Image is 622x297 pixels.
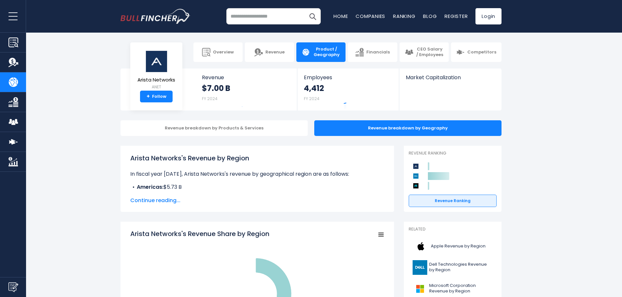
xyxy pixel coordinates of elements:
div: Revenue breakdown by Geography [314,120,502,136]
a: Revenue Ranking [409,195,497,207]
text: 10.18 % [236,255,251,261]
span: Product / Geography [313,47,340,58]
a: Companies [356,13,385,20]
img: DELL logo [413,260,427,275]
a: +Follow [140,91,173,102]
a: Overview [193,42,243,62]
span: Arista Networks [137,77,175,83]
a: CEO Salary / Employees [400,42,449,62]
strong: 4,412 [304,83,324,93]
span: CEO Salary / Employees [416,47,444,58]
b: Asia Pacific: [137,191,169,199]
tspan: Arista Networks's Revenue Share by Region [130,229,269,238]
strong: + [147,94,150,99]
a: Ranking [393,13,415,20]
h1: Arista Networks's Revenue by Region [130,153,384,163]
a: Home [333,13,348,20]
a: Apple Revenue by Region [409,237,497,255]
img: Dell Technologies competitors logo [412,172,420,180]
a: Arista Networks ANET [137,50,176,91]
span: Market Capitalization [406,74,494,81]
img: bullfincher logo [120,9,191,24]
a: Register [445,13,468,20]
img: AAPL logo [413,239,429,254]
b: Americas: [137,183,163,191]
p: In fiscal year [DATE], Arista Networks's revenue by geographical region are as follows: [130,170,384,178]
a: Market Capitalization [399,68,501,92]
p: Related [409,227,497,232]
small: FY 2024 [304,96,319,101]
li: $560.93 M [130,191,384,199]
strong: $7.00 B [202,83,230,93]
p: Revenue Ranking [409,151,497,156]
span: Employees [304,74,392,81]
a: Login [475,8,502,24]
img: Arista Networks competitors logo [412,162,420,170]
div: Revenue breakdown by Products & Services [120,120,308,136]
span: Financials [366,50,390,55]
span: Competitors [467,50,496,55]
img: NetApp competitors logo [412,182,420,190]
a: Revenue [245,42,294,62]
a: Competitors [451,42,502,62]
button: Search [304,8,321,24]
span: Revenue [202,74,291,81]
span: Dell Technologies Revenue by Region [429,262,493,273]
a: Employees 4,412 FY 2024 [297,68,399,111]
a: Revenue $7.00 B FY 2024 [195,68,297,111]
img: MSFT logo [413,281,427,296]
small: ANET [137,84,175,90]
a: Blog [423,13,437,20]
a: Financials [348,42,397,62]
span: Revenue [265,50,285,55]
a: Product / Geography [296,42,346,62]
span: Continue reading... [130,197,384,204]
small: FY 2024 [202,96,218,101]
span: Apple Revenue by Region [431,244,486,249]
text: 8.01 % [219,268,233,274]
li: $5.73 B [130,183,384,191]
span: Overview [213,50,234,55]
a: Dell Technologies Revenue by Region [409,259,497,276]
span: Microsoft Corporation Revenue by Region [429,283,493,294]
a: Go to homepage [120,9,191,24]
